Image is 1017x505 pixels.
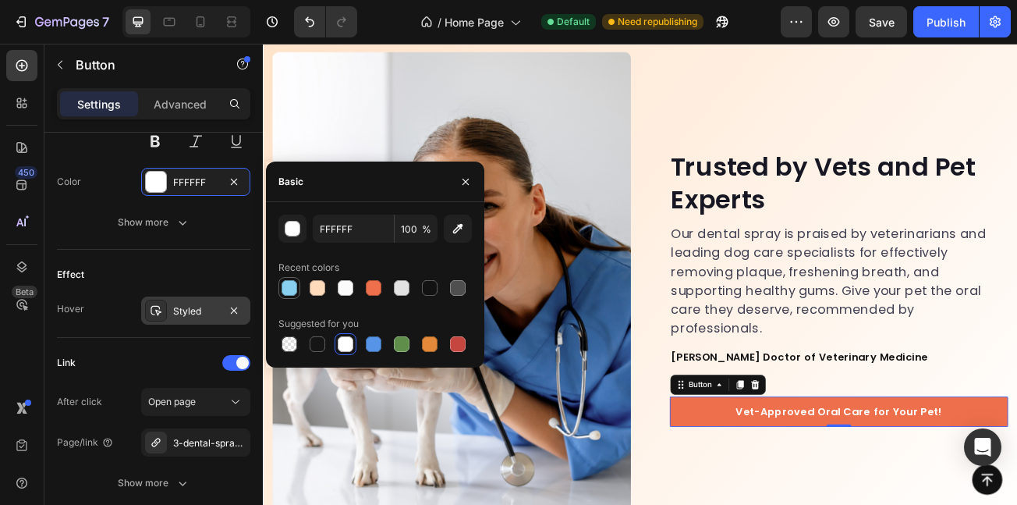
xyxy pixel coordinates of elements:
[506,380,923,399] p: [PERSON_NAME] Doctor of Veterinary Medicine
[173,304,218,318] div: Styled
[505,130,924,215] h2: Trusted by Vets and Pet Experts
[15,166,37,179] div: 450
[76,55,208,74] p: Button
[118,215,190,230] div: Show more
[57,356,76,370] div: Link
[964,429,1001,466] div: Open Intercom Messenger
[445,14,504,30] span: Home Page
[57,302,84,316] div: Hover
[12,286,37,298] div: Beta
[524,416,559,430] div: Button
[913,6,979,37] button: Publish
[102,12,109,31] p: 7
[505,438,924,475] a: Vet-Approved Oral Care for Your Pet!
[313,215,394,243] input: Eg: FFFFFF
[148,396,196,407] span: Open page
[438,14,441,30] span: /
[927,14,966,30] div: Publish
[506,224,923,365] p: Our dental spray is praised by veterinarians and leading dog care specialists for effectively rem...
[557,15,590,29] span: Default
[173,176,218,190] div: FFFFFF
[6,6,116,37] button: 7
[263,44,1017,505] iframe: To enrich screen reader interactions, please activate Accessibility in Grammarly extension settings
[154,96,207,112] p: Advanced
[57,395,102,409] div: After click
[618,15,697,29] span: Need republishing
[57,175,81,189] div: Color
[173,436,246,450] div: 3-dental-spray-for-dog
[586,447,842,466] p: Vet-Approved Oral Care for Your Pet!
[278,261,339,275] div: Recent colors
[57,469,250,497] button: Show more
[856,6,907,37] button: Save
[57,268,84,282] div: Effect
[422,222,431,236] span: %
[278,317,359,331] div: Suggested for you
[118,475,190,491] div: Show more
[869,16,895,29] span: Save
[278,175,303,189] div: Basic
[141,388,250,416] button: Open page
[77,96,121,112] p: Settings
[57,436,114,450] div: Page/link
[294,6,357,37] div: Undo/Redo
[57,208,250,236] button: Show more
